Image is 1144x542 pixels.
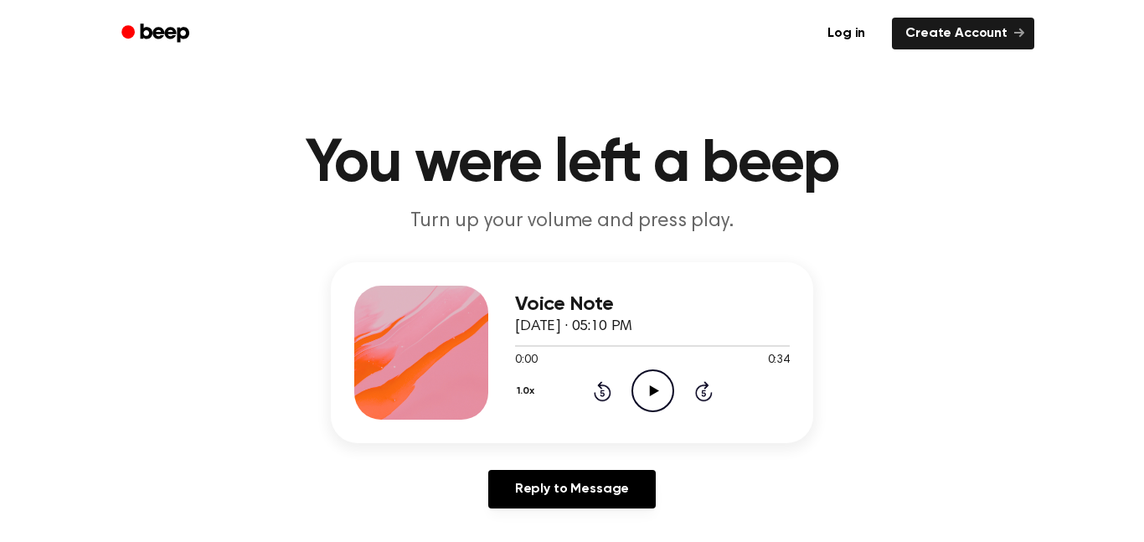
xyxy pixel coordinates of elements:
[515,377,540,405] button: 1.0x
[811,14,882,53] a: Log in
[110,18,204,50] a: Beep
[515,319,632,334] span: [DATE] · 05:10 PM
[488,470,656,508] a: Reply to Message
[515,352,537,369] span: 0:00
[250,208,894,235] p: Turn up your volume and press play.
[515,293,790,316] h3: Voice Note
[892,18,1034,49] a: Create Account
[768,352,790,369] span: 0:34
[143,134,1001,194] h1: You were left a beep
